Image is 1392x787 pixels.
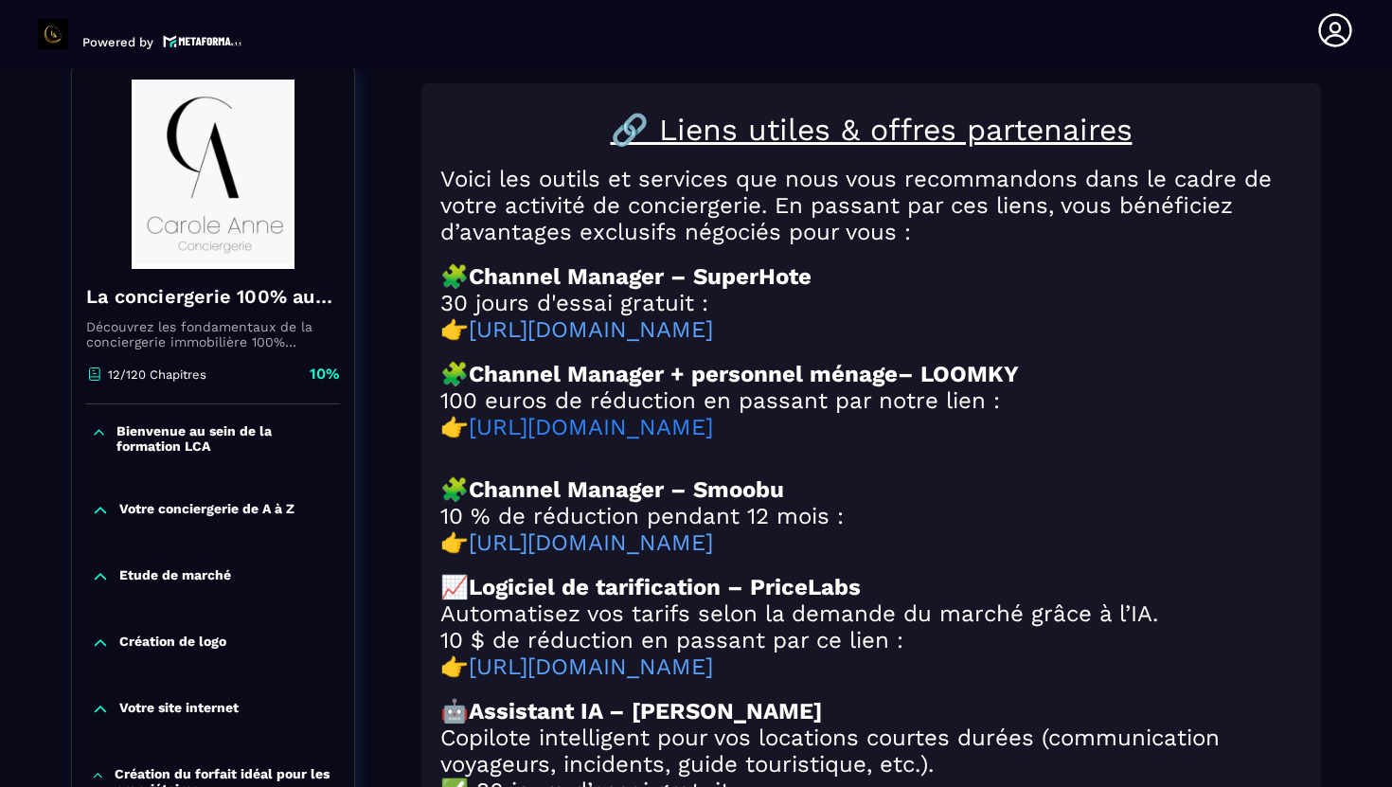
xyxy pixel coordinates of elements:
[469,574,861,600] strong: Logiciel de tarification – PriceLabs
[38,19,68,49] img: logo-branding
[440,574,1302,600] h2: 📈
[440,724,1302,778] h2: Copilote intelligent pour vos locations courtes durées (communication voyageurs, incidents, guide...
[469,263,812,290] strong: Channel Manager – SuperHote
[82,35,153,49] p: Powered by
[119,501,294,520] p: Votre conciergerie de A à Z
[116,423,335,454] p: Bienvenue au sein de la formation LCA
[440,653,1302,680] h2: 👉
[163,33,242,49] img: logo
[119,634,226,653] p: Création de logo
[469,653,713,680] a: [URL][DOMAIN_NAME]
[611,112,1133,148] u: 🔗 Liens utiles & offres partenaires
[469,476,784,503] strong: Channel Manager – Smoobu
[440,503,1302,529] h2: 10 % de réduction pendant 12 mois :
[119,567,231,586] p: Etude de marché
[440,627,1302,653] h2: 10 $ de réduction en passant par ce lien :
[440,166,1302,245] h2: Voici les outils et services que nous vous recommandons dans le cadre de votre activité de concie...
[440,263,1302,290] h2: 🧩
[469,414,713,440] a: [URL][DOMAIN_NAME]
[440,414,1302,440] h2: 👉
[119,700,239,719] p: Votre site internet
[440,290,1302,316] h2: 30 jours d'essai gratuit :
[440,387,1302,414] h2: 100 euros de réduction en passant par notre lien :
[86,319,340,349] p: Découvrez les fondamentaux de la conciergerie immobilière 100% automatisée. Cette formation est c...
[310,364,340,385] p: 10%
[440,600,1302,627] h2: Automatisez vos tarifs selon la demande du marché grâce à l’IA.
[108,367,206,382] p: 12/120 Chapitres
[440,316,1302,343] h2: 👉
[440,698,1302,724] h2: 🤖
[86,283,340,310] h4: La conciergerie 100% automatisée
[469,529,713,556] a: [URL][DOMAIN_NAME]
[440,529,1302,556] h2: 👉
[469,316,713,343] a: [URL][DOMAIN_NAME]
[440,476,1302,503] h2: 🧩
[469,361,1019,387] strong: Channel Manager + personnel ménage– LOOMKY
[86,80,340,269] img: banner
[469,698,822,724] strong: Assistant IA – [PERSON_NAME]
[440,361,1302,387] h2: 🧩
